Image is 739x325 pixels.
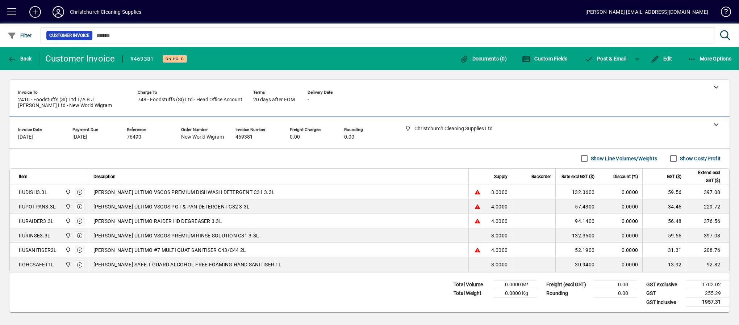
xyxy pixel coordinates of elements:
[560,203,594,210] div: 57.4300
[49,32,89,39] span: Customer Invoice
[127,134,141,140] span: 76490
[599,214,642,228] td: 0.0000
[18,97,127,109] span: 2410 - Foodstuffs (SI) Ltd T/A B J [PERSON_NAME] Ltd - New World Wigram
[585,56,627,62] span: ost & Email
[581,52,630,65] button: Post & Email
[686,52,734,65] button: More Options
[344,134,354,140] span: 0.00
[593,289,637,298] td: 0.00
[560,189,594,196] div: 132.3600
[651,56,672,62] span: Edit
[686,243,729,257] td: 208.76
[560,246,594,254] div: 52.1900
[93,261,281,268] span: [PERSON_NAME] SAFE T GUARD ALCOHOL FREE FOAMING HAND SANITISER 1L
[688,56,732,62] span: More Options
[560,232,594,239] div: 132.3600
[45,53,115,64] div: Customer Invoice
[19,261,54,268] div: IIGHCSAFET1L
[531,173,551,181] span: Backorder
[18,134,33,140] span: [DATE]
[494,173,508,181] span: Supply
[690,169,720,185] span: Extend excl GST ($)
[493,289,537,298] td: 0.0000 Kg
[6,52,34,65] button: Back
[70,6,141,18] div: Christchurch Cleaning Supplies
[599,257,642,272] td: 0.0000
[308,97,309,103] span: -
[19,232,50,239] div: IIURINSE3.3L
[642,257,686,272] td: 13.92
[491,232,508,239] span: 3.0000
[560,218,594,225] div: 94.1400
[493,280,537,289] td: 0.0000 M³
[130,53,154,65] div: #469381
[181,134,224,140] span: New World Wigram
[686,280,730,289] td: 1702.02
[599,199,642,214] td: 0.0000
[47,5,70,18] button: Profile
[643,298,686,307] td: GST inclusive
[686,228,729,243] td: 397.08
[649,52,674,65] button: Edit
[63,188,72,196] span: Christchurch Cleaning Supplies Ltd
[491,189,508,196] span: 3.0000
[686,289,730,298] td: 255.29
[93,232,259,239] span: [PERSON_NAME] ULTIMO VSCOS PREMIUM RINSE SOLUTION C31 3.3L
[93,218,222,225] span: [PERSON_NAME] ULTIMO RAIDER HD DEGREASER 3.3L
[597,56,600,62] span: P
[599,243,642,257] td: 0.0000
[19,246,57,254] div: IIUSANITISER2L
[522,56,568,62] span: Custom Fields
[24,5,47,18] button: Add
[19,189,47,196] div: IIUDISH3.3L
[686,214,729,228] td: 376.56
[613,173,638,181] span: Discount (%)
[93,203,250,210] span: [PERSON_NAME] ULTIMO VSCOS POT & PAN DETERGENT C32 3.3L
[253,97,295,103] span: 20 days after EOM
[235,134,253,140] span: 469381
[642,199,686,214] td: 34.46
[679,155,721,162] label: Show Cost/Profit
[686,298,730,307] td: 1957.31
[543,289,593,298] td: Rounding
[138,97,242,103] span: 748 - Foodstuffs (SI) Ltd - Head Office Account
[450,280,493,289] td: Total Volume
[599,228,642,243] td: 0.0000
[6,29,34,42] button: Filter
[642,214,686,228] td: 56.48
[599,185,642,199] td: 0.0000
[72,134,87,140] span: [DATE]
[19,173,28,181] span: Item
[63,217,72,225] span: Christchurch Cleaning Supplies Ltd
[63,246,72,254] span: Christchurch Cleaning Supplies Ltd
[8,33,32,38] span: Filter
[166,56,184,61] span: On hold
[63,261,72,269] span: Christchurch Cleaning Supplies Ltd
[585,6,708,18] div: [PERSON_NAME] [EMAIL_ADDRESS][DOMAIN_NAME]
[520,52,569,65] button: Custom Fields
[543,280,593,289] td: Freight (excl GST)
[8,56,32,62] span: Back
[63,203,72,211] span: Christchurch Cleaning Supplies Ltd
[560,261,594,268] div: 30.9400
[93,246,246,254] span: [PERSON_NAME] ULTIMO #7 MULTI QUAT SANITISER C43/C44 2L
[19,218,54,225] div: IIURAIDER3.3L
[643,289,686,298] td: GST
[491,218,508,225] span: 4.0000
[642,185,686,199] td: 59.56
[589,155,657,162] label: Show Line Volumes/Weights
[642,243,686,257] td: 31.31
[643,280,686,289] td: GST exclusive
[686,185,729,199] td: 397.08
[290,134,300,140] span: 0.00
[642,228,686,243] td: 59.56
[561,173,594,181] span: Rate excl GST ($)
[593,280,637,289] td: 0.00
[686,199,729,214] td: 229.72
[491,203,508,210] span: 4.0000
[93,189,275,196] span: [PERSON_NAME] ULTIMO VSCOS PREMIUM DISHWASH DETERGENT C31 3.3L
[715,1,730,25] a: Knowledge Base
[491,261,508,268] span: 3.0000
[491,246,508,254] span: 4.0000
[19,203,56,210] div: IIUPOTPAN3.3L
